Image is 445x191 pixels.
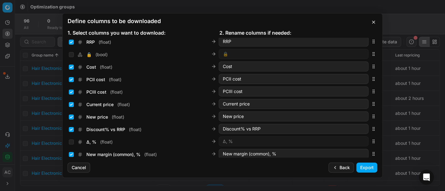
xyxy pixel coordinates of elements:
div: 1. Select columns you want to download: [68,29,219,37]
span: PCII cost [86,76,105,83]
span: ( float ) [100,64,112,70]
button: Cancel [68,163,90,173]
span: RRP [86,39,95,45]
span: Cost [86,64,96,70]
button: Export [356,163,377,173]
span: ( float ) [129,126,141,133]
span: PCIII cost [86,89,106,95]
span: ( float ) [112,114,124,120]
span: ( float ) [117,101,130,108]
button: Back [329,163,354,173]
span: Δ, % [86,139,96,145]
span: 🔒 [86,51,92,58]
span: ( bool ) [95,51,108,58]
span: ( float ) [144,151,157,158]
span: ( float ) [109,76,121,83]
span: ( float ) [99,39,111,45]
span: ( float ) [110,89,123,95]
span: Current price [86,101,114,108]
h2: Define columns to be downloaded [68,18,377,24]
span: New price [86,114,108,120]
span: Discount% vs RRP [86,126,125,133]
span: ( float ) [100,139,113,145]
div: 2. Rename columns if needed: [219,29,371,37]
span: New margin (common), % [86,151,141,158]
